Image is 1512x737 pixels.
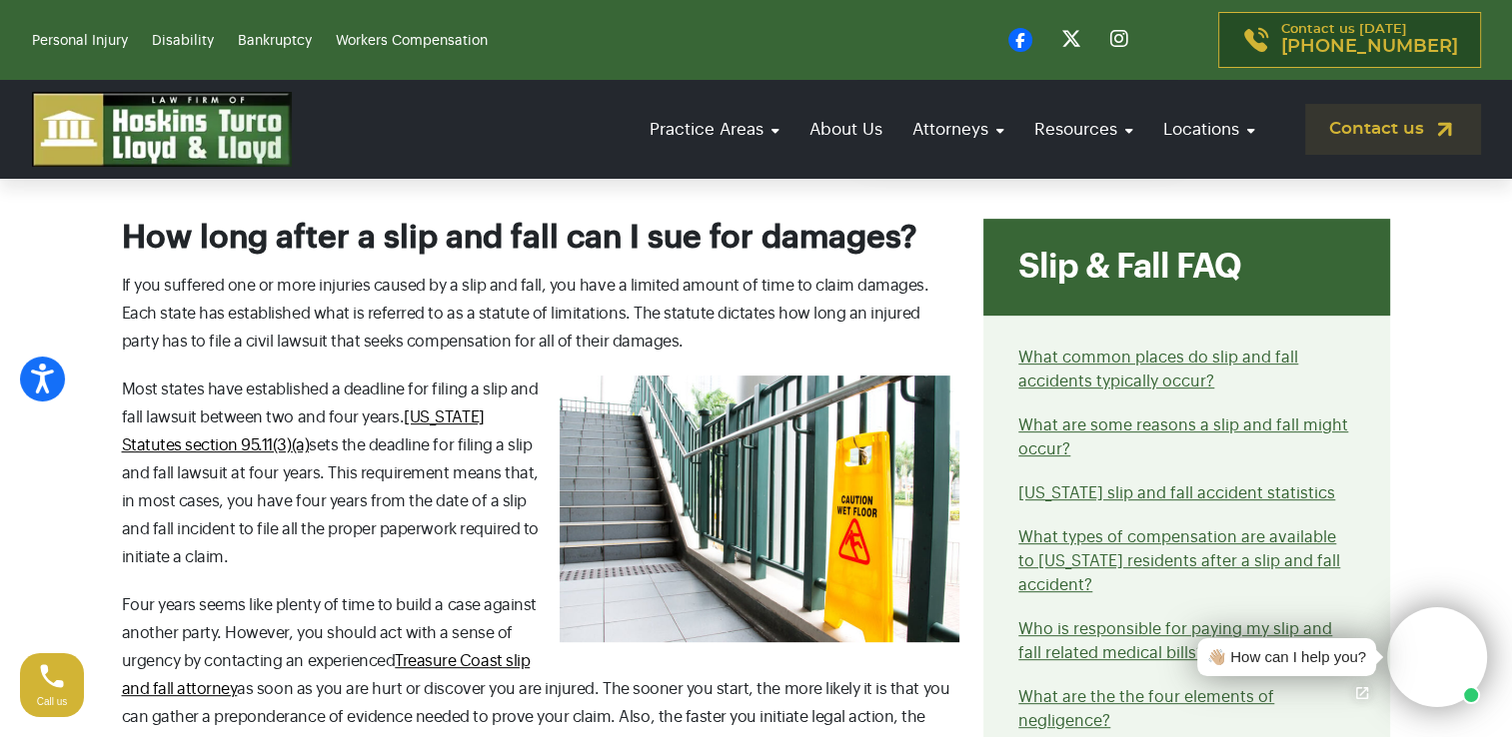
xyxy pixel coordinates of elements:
[1153,101,1265,158] a: Locations
[1018,485,1335,501] a: [US_STATE] slip and fall accident statistics
[560,375,959,642] img: Caution wet floor sign
[122,222,917,254] span: How long after a slip and fall can I sue for damages?
[799,101,892,158] a: About Us
[122,597,537,669] span: Four years seems like plenty of time to build a case against another party. However, you should a...
[1281,37,1458,57] span: [PHONE_NUMBER]
[1341,672,1383,714] a: Open chat
[1218,12,1481,68] a: Contact us [DATE][PHONE_NUMBER]
[640,101,789,158] a: Practice Areas
[1018,689,1274,729] a: What are the the four elements of negligence?
[122,381,539,425] span: Most states have established a deadline for filing a slip and fall lawsuit between two and four y...
[336,34,488,48] a: Workers Compensation
[32,92,292,167] img: logo
[1018,529,1340,593] a: What types of compensation are available to [US_STATE] residents after a slip and fall accident?
[1024,101,1143,158] a: Resources
[1305,104,1481,155] a: Contact us
[1018,350,1298,389] a: What common places do slip and fall accidents typically occur?
[1018,621,1332,661] a: Who is responsible for paying my slip and fall related medical bills?
[122,278,929,350] span: If you suffered one or more injuries caused by a slip and fall, you have a limited amount of time...
[1281,23,1458,57] p: Contact us [DATE]
[902,101,1014,158] a: Attorneys
[1207,646,1366,669] div: 👋🏼 How can I help you?
[32,34,128,48] a: Personal Injury
[152,34,214,48] a: Disability
[983,219,1390,316] div: Slip & Fall FAQ
[1018,417,1348,457] a: What are some reasons a slip and fall might occur?
[37,696,68,707] span: Call us
[122,437,539,565] span: sets the deadline for filing a slip and fall lawsuit at four years. This requirement means that, ...
[238,34,312,48] a: Bankruptcy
